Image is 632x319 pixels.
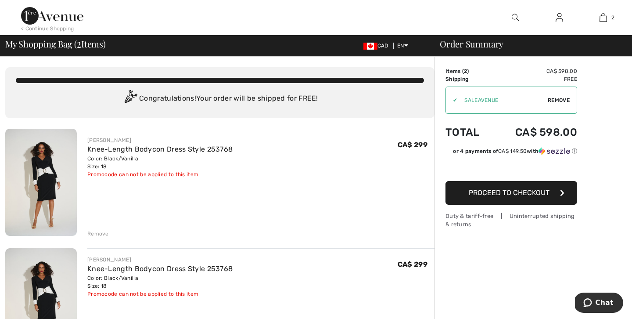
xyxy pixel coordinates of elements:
td: Total [445,117,492,147]
div: Color: Black/Vanilla Size: 18 [87,155,233,170]
div: Color: Black/Vanilla Size: 18 [87,274,233,290]
div: or 4 payments ofCA$ 149.50withSezzle Click to learn more about Sezzle [445,147,577,158]
div: Duty & tariff-free | Uninterrupted shipping & returns [445,212,577,228]
td: CA$ 598.00 [492,117,577,147]
div: Promocode can not be applied to this item [87,290,233,298]
div: [PERSON_NAME] [87,256,233,264]
td: Shipping [445,75,492,83]
span: My Shopping Bag ( Items) [5,40,106,48]
td: Items ( ) [445,67,492,75]
span: CAD [363,43,392,49]
div: Remove [87,230,109,238]
div: ✔ [446,96,457,104]
img: Canadian Dollar [363,43,377,50]
img: Knee-Length Bodycon Dress Style 253768 [5,129,77,236]
img: My Info [556,12,563,23]
button: Proceed to Checkout [445,181,577,205]
a: Knee-Length Bodycon Dress Style 253768 [87,145,233,153]
a: Sign In [549,12,570,23]
td: CA$ 598.00 [492,67,577,75]
a: Knee-Length Bodycon Dress Style 253768 [87,265,233,273]
div: < Continue Shopping [21,25,74,33]
div: Order Summary [429,40,627,48]
img: 1ère Avenue [21,7,83,25]
input: Promo code [457,87,548,113]
div: Promocode can not be applied to this item [87,170,233,178]
iframe: PayPal-paypal [445,158,577,178]
div: or 4 payments of with [453,147,577,155]
img: My Bag [600,12,607,23]
span: CA$ 149.50 [498,148,527,154]
img: Sezzle [539,147,570,155]
img: search the website [512,12,519,23]
span: EN [397,43,408,49]
span: Proceed to Checkout [469,188,549,197]
span: 2 [77,37,81,49]
img: Congratulation2.svg [122,90,139,108]
div: [PERSON_NAME] [87,136,233,144]
span: Remove [548,96,570,104]
iframe: Opens a widget where you can chat to one of our agents [575,293,623,315]
span: CA$ 299 [398,260,427,268]
span: 2 [611,14,614,22]
span: 2 [464,68,467,74]
span: CA$ 299 [398,141,427,149]
a: 2 [582,12,625,23]
div: Congratulations! Your order will be shipped for FREE! [16,90,424,108]
td: Free [492,75,577,83]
